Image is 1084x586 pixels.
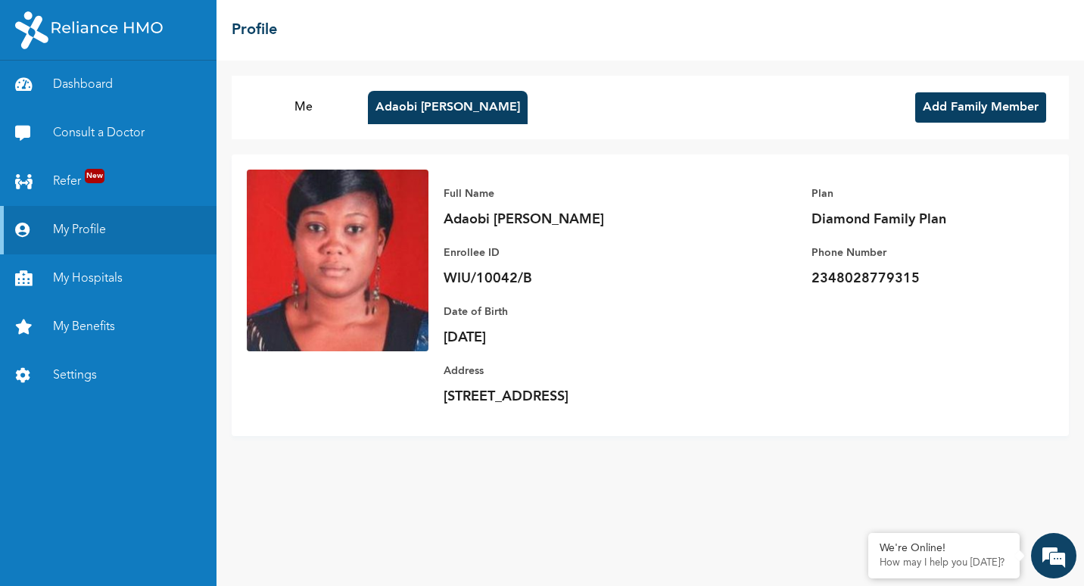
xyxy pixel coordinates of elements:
p: Diamond Family Plan [811,210,1023,229]
div: Chat with us now [79,85,254,104]
h2: Profile [232,19,277,42]
p: Enrollee ID [444,244,656,262]
p: [STREET_ADDRESS] [444,388,656,406]
img: d_794563401_company_1708531726252_794563401 [28,76,61,114]
button: Me [247,91,360,124]
img: Enrollee [247,170,428,351]
p: Address [444,362,656,380]
p: 2348028779315 [811,270,1023,288]
span: We're online! [88,214,209,367]
p: How may I help you today? [880,557,1008,569]
div: We're Online! [880,542,1008,555]
p: WIU/10042/B [444,270,656,288]
div: FAQs [148,513,289,560]
p: Date of Birth [444,303,656,321]
p: Plan [811,185,1023,203]
span: Conversation [8,540,148,550]
button: Add Family Member [915,92,1046,123]
textarea: Type your message and hit 'Enter' [8,460,288,513]
button: Adaobi [PERSON_NAME] [368,91,528,124]
p: Full Name [444,185,656,203]
p: [DATE] [444,329,656,347]
div: Minimize live chat window [248,8,285,44]
img: RelianceHMO's Logo [15,11,163,49]
p: Phone Number [811,244,1023,262]
p: Adaobi [PERSON_NAME] [444,210,656,229]
span: New [85,169,104,183]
